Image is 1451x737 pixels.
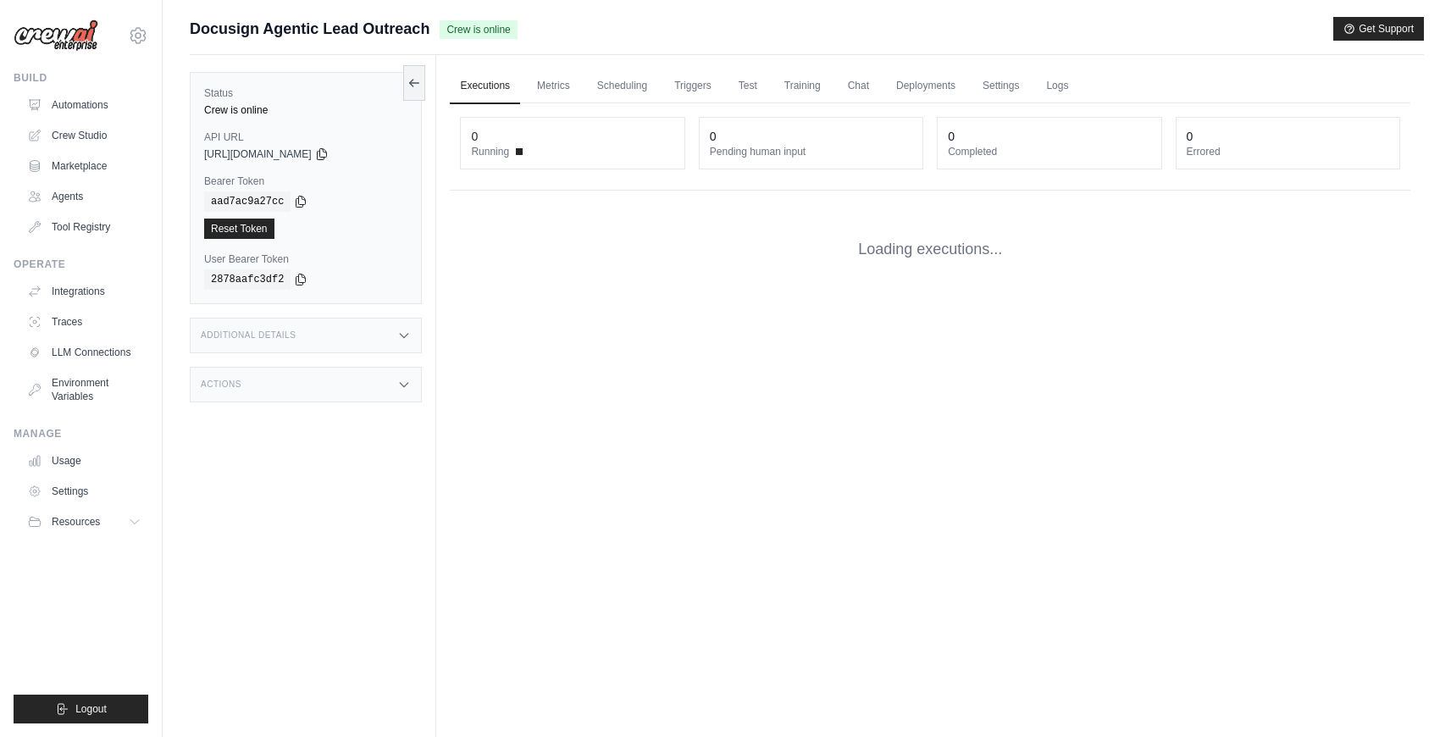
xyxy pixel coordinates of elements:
dt: Completed [948,145,1150,158]
span: Crew is online [440,20,517,39]
a: Automations [20,91,148,119]
div: 0 [948,128,955,145]
img: Logo [14,19,98,52]
div: Manage [14,427,148,441]
div: 0 [710,128,717,145]
code: aad7ac9a27cc [204,191,291,212]
a: Triggers [664,69,722,104]
div: Crew is online [204,103,407,117]
dt: Errored [1187,145,1389,158]
a: Reset Token [204,219,274,239]
label: Status [204,86,407,100]
div: 0 [471,128,478,145]
a: Scheduling [587,69,657,104]
a: Crew Studio [20,122,148,149]
a: Logs [1036,69,1078,104]
span: [URL][DOMAIN_NAME] [204,147,312,161]
button: Logout [14,695,148,723]
a: Agents [20,183,148,210]
span: Logout [75,702,107,716]
a: Integrations [20,278,148,305]
div: Loading executions... [450,211,1410,288]
a: Chat [838,69,879,104]
button: Resources [20,508,148,535]
a: Deployments [886,69,966,104]
div: Operate [14,258,148,271]
dt: Pending human input [710,145,912,158]
a: Metrics [527,69,580,104]
a: Settings [972,69,1029,104]
label: Bearer Token [204,175,407,188]
button: Get Support [1333,17,1424,41]
a: Environment Variables [20,369,148,410]
label: User Bearer Token [204,252,407,266]
span: Docusign Agentic Lead Outreach [190,17,429,41]
span: Running [471,145,509,158]
a: Executions [450,69,520,104]
a: Traces [20,308,148,335]
div: Build [14,71,148,85]
span: Resources [52,515,100,529]
h3: Actions [201,380,241,390]
a: Test [728,69,767,104]
a: Settings [20,478,148,505]
a: Training [774,69,831,104]
h3: Additional Details [201,330,296,341]
a: Tool Registry [20,213,148,241]
label: API URL [204,130,407,144]
code: 2878aafc3df2 [204,269,291,290]
a: Usage [20,447,148,474]
div: 0 [1187,128,1193,145]
a: LLM Connections [20,339,148,366]
a: Marketplace [20,152,148,180]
